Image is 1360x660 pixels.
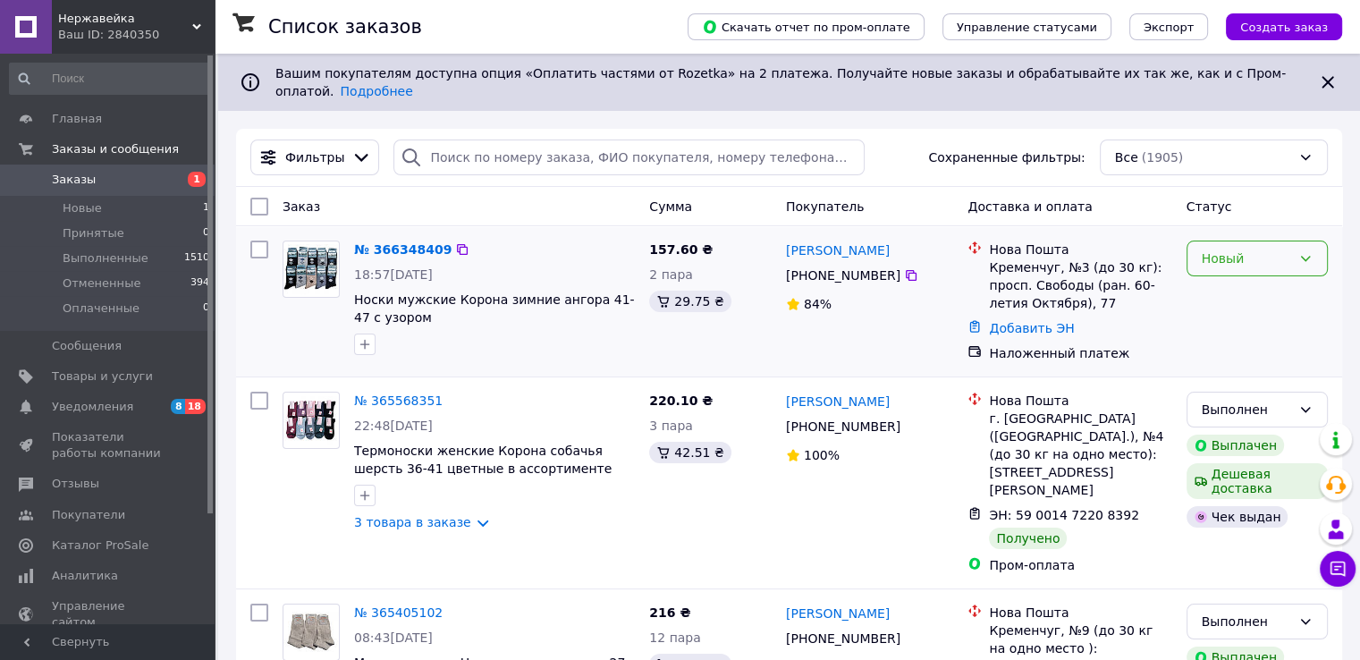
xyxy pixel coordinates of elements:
[283,244,339,294] img: Фото товару
[688,13,925,40] button: Скачать отчет по пром-оплате
[1187,199,1232,214] span: Статус
[1202,249,1291,268] div: Новый
[203,300,209,317] span: 0
[989,344,1171,362] div: Наложенный платеж
[649,393,713,408] span: 220.10 ₴
[649,267,693,282] span: 2 пара
[354,515,471,529] a: 3 товара в заказе
[52,598,165,630] span: Управление сайтом
[52,476,99,492] span: Отзывы
[649,630,700,645] span: 12 пара
[63,200,102,216] span: Новые
[63,300,139,317] span: Оплаченные
[989,258,1171,312] div: Кременчуг, №3 (до 30 кг): просп. Свободы (ран. 60-летия Октября), 77
[1187,506,1288,528] div: Чек выдан
[58,27,215,43] div: Ваш ID: 2840350
[1226,13,1342,40] button: Создать заказ
[52,399,133,415] span: Уведомления
[786,605,890,622] a: [PERSON_NAME]
[989,392,1171,410] div: Нова Пошта
[1320,551,1356,587] button: Чат с покупателем
[283,199,320,214] span: Заказ
[942,13,1111,40] button: Управление статусами
[989,508,1139,522] span: ЭН: 59 0014 7220 8392
[354,267,433,282] span: 18:57[DATE]
[989,321,1074,335] a: Добавить ЭН
[649,242,713,257] span: 157.60 ₴
[649,199,692,214] span: Сумма
[283,612,339,654] img: Фото товару
[354,605,443,620] a: № 365405102
[52,338,122,354] span: Сообщения
[786,393,890,410] a: [PERSON_NAME]
[283,241,340,298] a: Фото товару
[702,19,910,35] span: Скачать отчет по пром-оплате
[188,172,206,187] span: 1
[786,199,865,214] span: Покупатель
[268,16,422,38] h1: Список заказов
[782,626,904,651] div: [PHONE_NUMBER]
[52,429,165,461] span: Показатели работы компании
[967,199,1092,214] span: Доставка и оплата
[989,241,1171,258] div: Нова Пошта
[185,399,206,414] span: 18
[957,21,1097,34] span: Управление статусами
[1202,612,1291,631] div: Выполнен
[989,556,1171,574] div: Пром-оплата
[52,507,125,523] span: Покупатели
[190,275,209,292] span: 394
[354,242,452,257] a: № 366348409
[354,419,433,433] span: 22:48[DATE]
[989,604,1171,622] div: Нова Пошта
[1142,150,1184,165] span: (1905)
[275,66,1286,98] span: Вашим покупателям доступна опция «Оплатить частями от Rozetka» на 2 платежа. Получайте новые зака...
[203,200,209,216] span: 1
[1208,19,1342,33] a: Создать заказ
[283,396,339,444] img: Фото товару
[285,148,344,166] span: Фильтры
[1187,435,1284,456] div: Выплачен
[782,263,904,288] div: [PHONE_NUMBER]
[354,444,612,476] a: Термоноски женские Корона собачья шерсть 36-41 цветные в ассортименте
[928,148,1085,166] span: Сохраненные фильтры:
[283,392,340,449] a: Фото товару
[354,393,443,408] a: № 365568351
[341,84,413,98] a: Подробнее
[171,399,185,414] span: 8
[203,225,209,241] span: 0
[649,442,731,463] div: 42.51 ₴
[52,568,118,584] span: Аналитика
[354,630,433,645] span: 08:43[DATE]
[649,419,693,433] span: 3 пара
[58,11,192,27] span: Нержавейка
[1187,463,1328,499] div: Дешевая доставка
[52,141,179,157] span: Заказы и сообщения
[393,140,865,175] input: Поиск по номеру заказа, ФИО покупателя, номеру телефона, Email, номеру накладной
[184,250,209,267] span: 1510
[1129,13,1208,40] button: Экспорт
[1144,21,1194,34] span: Экспорт
[9,63,211,95] input: Поиск
[804,448,840,462] span: 100%
[63,275,140,292] span: Отмененные
[989,410,1171,499] div: г. [GEOGRAPHIC_DATA] ([GEOGRAPHIC_DATA].), №4 (до 30 кг на одно место): [STREET_ADDRESS][PERSON_N...
[52,368,153,385] span: Товары и услуги
[63,225,124,241] span: Принятые
[649,605,690,620] span: 216 ₴
[804,297,832,311] span: 84%
[354,292,635,325] a: Носки мужские Корона зимние ангора 41-47 с узором
[649,291,731,312] div: 29.75 ₴
[989,528,1067,549] div: Получено
[63,250,148,267] span: Выполненные
[1115,148,1138,166] span: Все
[786,241,890,259] a: [PERSON_NAME]
[1202,400,1291,419] div: Выполнен
[52,172,96,188] span: Заказы
[782,414,904,439] div: [PHONE_NUMBER]
[52,111,102,127] span: Главная
[52,537,148,554] span: Каталог ProSale
[1240,21,1328,34] span: Создать заказ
